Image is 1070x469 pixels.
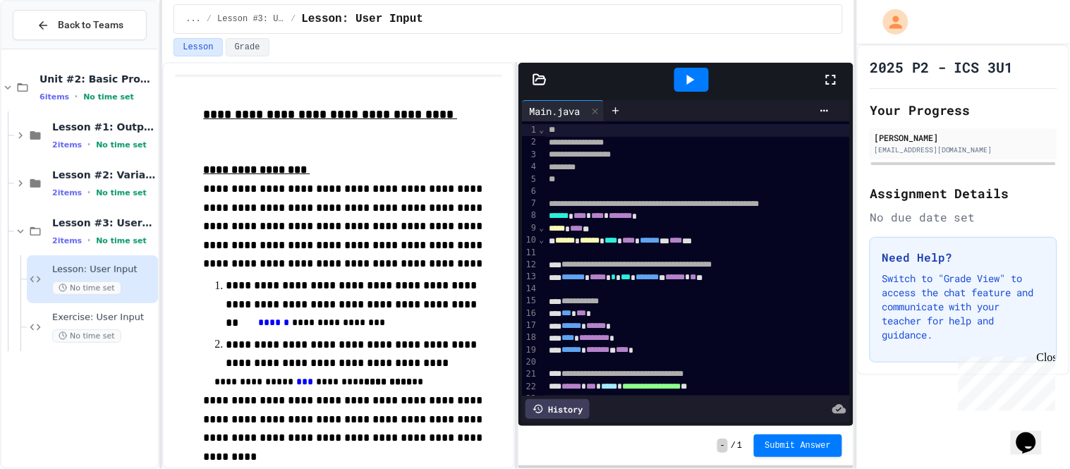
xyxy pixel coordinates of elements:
[522,124,537,136] div: 1
[522,368,537,380] div: 21
[522,344,537,356] div: 19
[87,187,90,198] span: •
[522,136,537,148] div: 2
[522,393,537,405] div: 23
[737,440,742,451] span: 1
[87,235,90,246] span: •
[52,140,82,150] span: 2 items
[522,222,537,234] div: 9
[174,38,222,56] button: Lesson
[538,223,545,233] span: Fold line
[765,440,832,451] span: Submit Answer
[731,440,736,451] span: /
[522,149,537,161] div: 3
[83,92,134,102] span: No time set
[52,281,121,295] span: No time set
[52,217,155,229] span: Lesson #3: User Input
[52,312,155,324] span: Exercise: User Input
[52,264,155,276] span: Lesson: User Input
[217,13,285,25] span: Lesson #3: User Input
[96,236,147,245] span: No time set
[870,209,1057,226] div: No due date set
[522,356,537,368] div: 20
[522,247,537,259] div: 11
[522,173,537,185] div: 5
[522,295,537,307] div: 15
[522,307,537,319] div: 16
[522,319,537,331] div: 17
[52,169,155,181] span: Lesson #2: Variables & Data Types
[1011,413,1056,455] iframe: chat widget
[52,188,82,197] span: 2 items
[870,57,1014,77] h1: 2025 P2 - ICS 3U1
[522,161,537,173] div: 4
[96,188,147,197] span: No time set
[52,236,82,245] span: 2 items
[207,13,212,25] span: /
[522,185,537,197] div: 6
[75,91,78,102] span: •
[538,235,545,245] span: Fold line
[301,11,423,28] span: Lesson: User Input
[522,104,587,118] div: Main.java
[522,259,537,271] div: 12
[186,13,201,25] span: ...
[522,209,537,221] div: 8
[953,351,1056,411] iframe: chat widget
[870,100,1057,120] h2: Your Progress
[874,131,1053,144] div: [PERSON_NAME]
[874,145,1053,155] div: [EMAIL_ADDRESS][DOMAIN_NAME]
[39,92,69,102] span: 6 items
[52,121,155,133] span: Lesson #1: Output/Output Formatting
[6,6,97,90] div: Chat with us now!Close
[522,100,604,121] div: Main.java
[96,140,147,150] span: No time set
[13,10,147,40] button: Back to Teams
[870,183,1057,203] h2: Assignment Details
[291,13,296,25] span: /
[717,439,728,453] span: -
[538,125,545,135] span: Fold line
[754,434,843,457] button: Submit Answer
[87,139,90,150] span: •
[522,271,537,283] div: 13
[522,234,537,246] div: 10
[522,331,537,343] div: 18
[226,38,269,56] button: Grade
[522,283,537,295] div: 14
[525,399,590,419] div: History
[39,73,155,85] span: Unit #2: Basic Programming Concepts
[52,329,121,343] span: No time set
[522,381,537,393] div: 22
[882,249,1045,266] h3: Need Help?
[58,18,123,32] span: Back to Teams
[522,197,537,209] div: 7
[868,6,912,38] div: My Account
[882,272,1045,342] p: Switch to "Grade View" to access the chat feature and communicate with your teacher for help and ...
